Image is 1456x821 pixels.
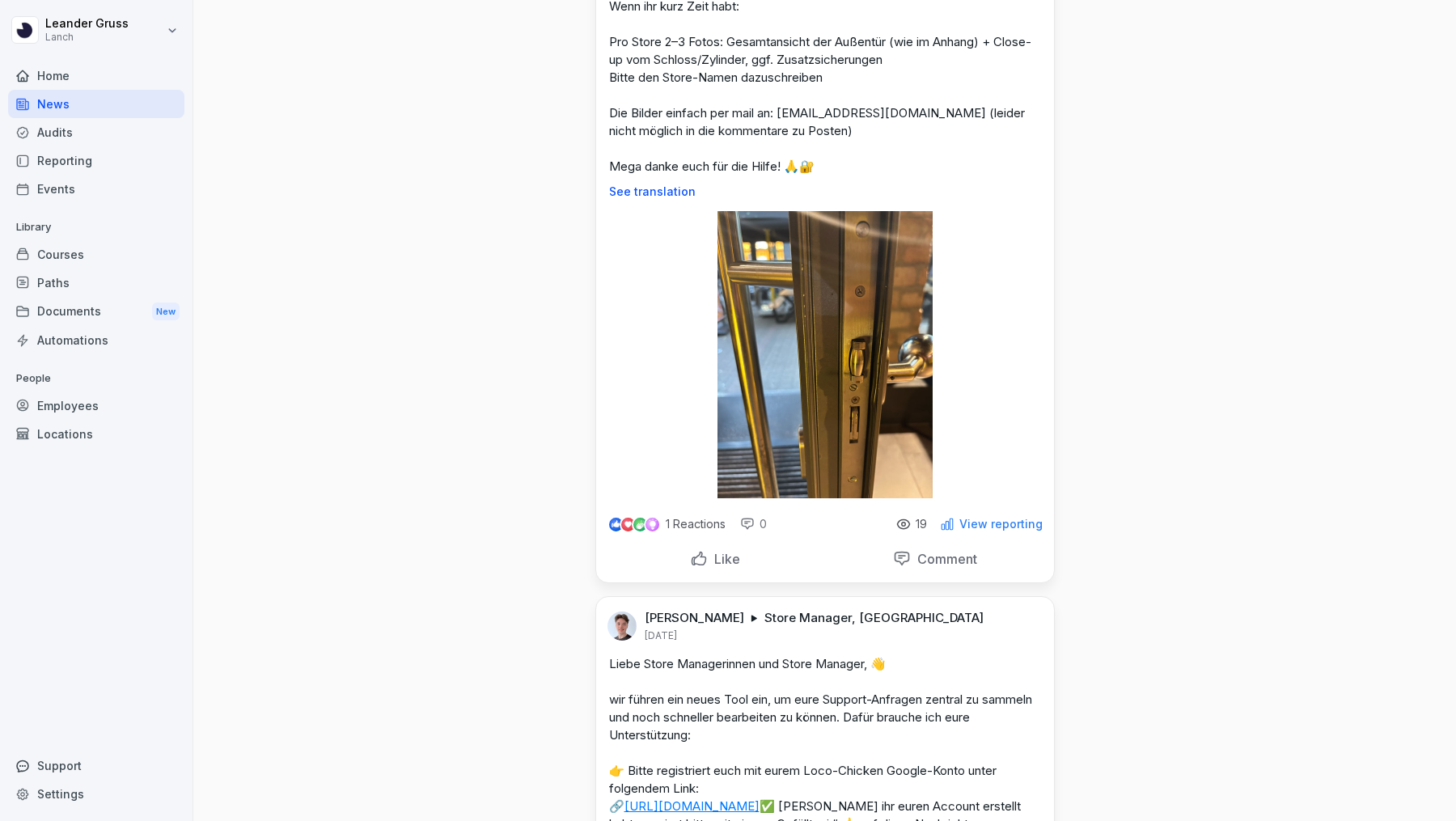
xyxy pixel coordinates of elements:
p: Leander Gruss [45,17,129,31]
img: kn2k215p28akpshysf7ormw9.png [607,612,637,641]
a: Settings [8,780,184,808]
p: [PERSON_NAME] [645,610,744,626]
a: Locations [8,420,184,448]
p: People [8,366,184,391]
img: unzh9hijy0opwsohorfb0jrq.png [717,211,933,498]
p: Lanch [45,32,129,43]
img: like [609,518,622,531]
a: Home [8,61,184,90]
a: News [8,90,184,118]
p: See translation [609,185,1041,198]
a: Automations [8,326,184,354]
img: celebrate [633,518,647,531]
a: Reporting [8,146,184,175]
p: 1 Reactions [666,518,726,531]
div: Support [8,751,184,780]
a: DocumentsNew [8,297,184,327]
img: inspiring [645,517,659,531]
p: Like [708,551,740,567]
div: 0 [740,516,767,532]
a: [URL][DOMAIN_NAME] [624,798,760,814]
div: Documents [8,297,184,327]
a: Paths [8,269,184,297]
p: Library [8,214,184,240]
div: New [152,303,180,321]
p: Store Manager, [GEOGRAPHIC_DATA] [764,610,984,626]
img: love [622,518,634,531]
a: Employees [8,391,184,420]
a: Courses [8,240,184,269]
p: 19 [916,518,927,531]
a: Audits [8,118,184,146]
p: Comment [911,551,977,567]
p: View reporting [959,518,1043,531]
p: [DATE] [645,629,677,642]
a: Events [8,175,184,203]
